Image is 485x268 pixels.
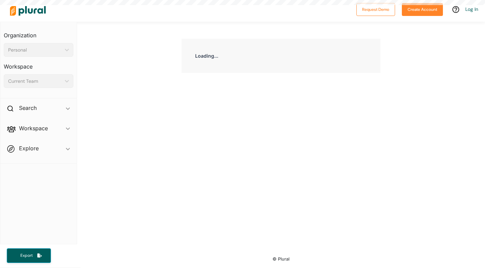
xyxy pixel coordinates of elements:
button: Export [7,248,51,263]
small: © Plural [273,256,290,262]
span: Export [16,253,37,259]
a: Log In [465,6,478,12]
a: Request Demo [356,5,395,13]
h2: Search [19,104,37,112]
button: Request Demo [356,3,395,16]
h3: Organization [4,25,73,40]
button: Create Account [402,3,443,16]
div: Personal [8,46,62,54]
a: Create Account [402,5,443,13]
div: Loading... [182,39,380,73]
div: Current Team [8,78,62,85]
h3: Workspace [4,57,73,72]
